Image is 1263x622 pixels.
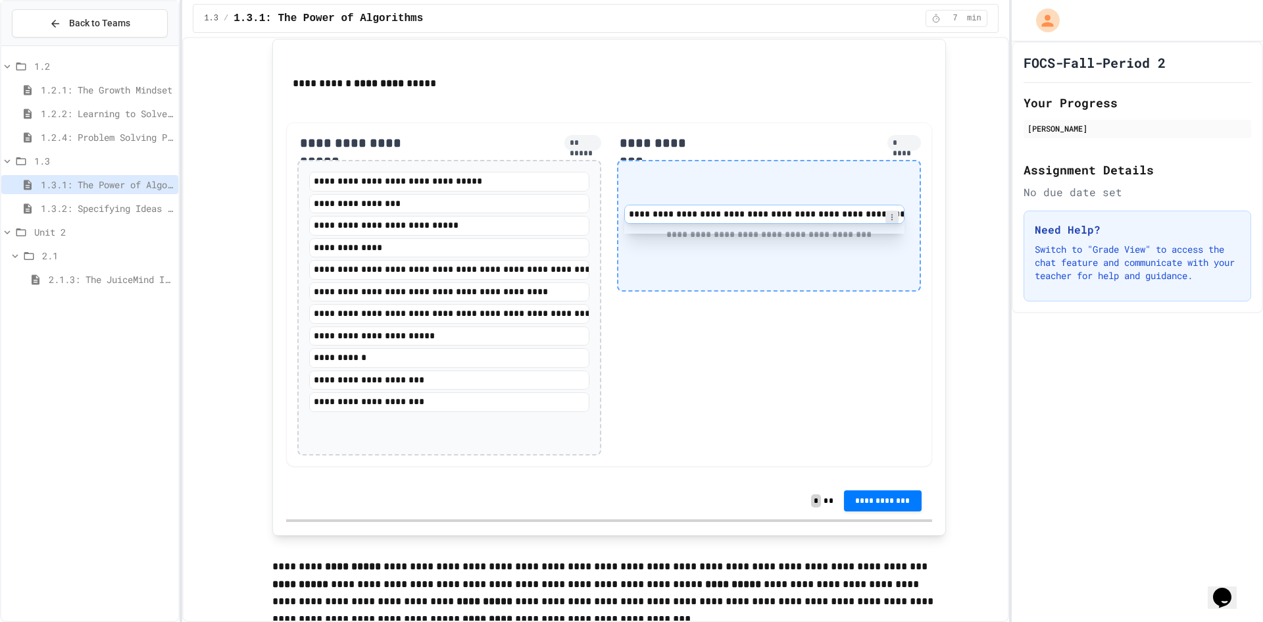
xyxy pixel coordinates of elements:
[204,13,218,24] span: 1.3
[1024,161,1251,179] h2: Assignment Details
[1035,243,1240,282] p: Switch to "Grade View" to access the chat feature and communicate with your teacher for help and ...
[49,272,173,286] span: 2.1.3: The JuiceMind IDE
[69,16,130,30] span: Back to Teams
[1024,53,1166,72] h1: FOCS-Fall-Period 2
[34,59,173,73] span: 1.2
[224,13,228,24] span: /
[12,9,168,38] button: Back to Teams
[34,225,173,239] span: Unit 2
[41,130,173,144] span: 1.2.4: Problem Solving Practice
[1028,122,1247,134] div: [PERSON_NAME]
[34,154,173,168] span: 1.3
[41,107,173,120] span: 1.2.2: Learning to Solve Hard Problems
[42,249,173,263] span: 2.1
[1024,184,1251,200] div: No due date set
[41,178,173,192] span: 1.3.1: The Power of Algorithms
[967,13,981,24] span: min
[945,13,966,24] span: 7
[1208,569,1250,609] iframe: chat widget
[234,11,423,26] span: 1.3.1: The Power of Algorithms
[1035,222,1240,238] h3: Need Help?
[41,83,173,97] span: 1.2.1: The Growth Mindset
[41,201,173,215] span: 1.3.2: Specifying Ideas with Pseudocode
[1022,5,1063,36] div: My Account
[1024,93,1251,112] h2: Your Progress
